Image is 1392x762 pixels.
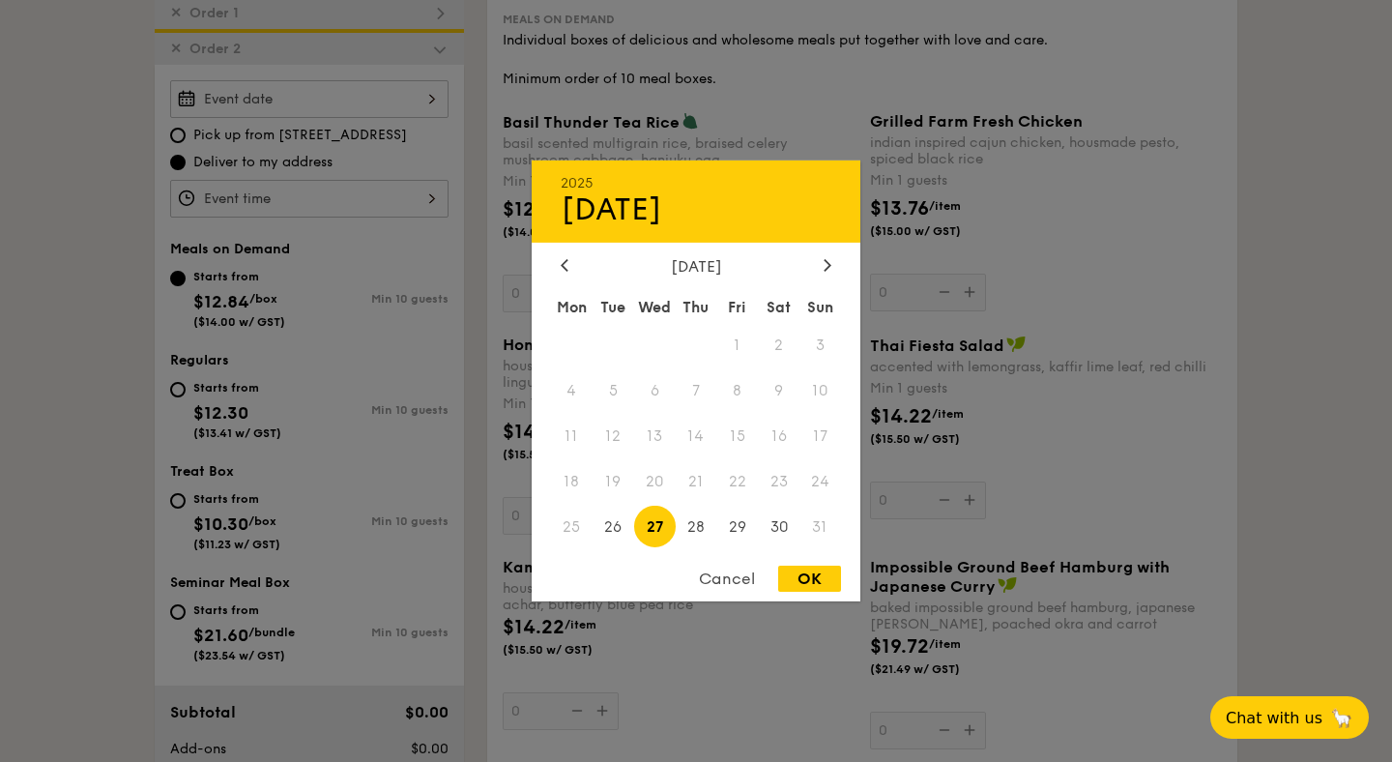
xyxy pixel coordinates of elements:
[561,257,831,276] div: [DATE]
[676,460,717,502] span: 21
[593,416,634,457] span: 12
[1210,696,1369,739] button: Chat with us🦙
[676,370,717,412] span: 7
[593,460,634,502] span: 19
[593,290,634,325] div: Tue
[634,290,676,325] div: Wed
[716,370,758,412] span: 8
[758,416,799,457] span: 16
[758,325,799,366] span: 2
[799,370,841,412] span: 10
[716,325,758,366] span: 1
[1226,709,1322,727] span: Chat with us
[561,191,831,228] div: [DATE]
[676,506,717,547] span: 28
[634,460,676,502] span: 20
[716,460,758,502] span: 22
[716,506,758,547] span: 29
[680,566,774,592] div: Cancel
[551,506,593,547] span: 25
[758,506,799,547] span: 30
[551,416,593,457] span: 11
[758,460,799,502] span: 23
[676,290,717,325] div: Thu
[676,416,717,457] span: 14
[593,370,634,412] span: 5
[551,290,593,325] div: Mon
[716,416,758,457] span: 15
[799,290,841,325] div: Sun
[551,370,593,412] span: 4
[799,460,841,502] span: 24
[634,506,676,547] span: 27
[799,506,841,547] span: 31
[634,370,676,412] span: 6
[799,416,841,457] span: 17
[758,290,799,325] div: Sat
[634,416,676,457] span: 13
[593,506,634,547] span: 26
[716,290,758,325] div: Fri
[1330,707,1353,729] span: 🦙
[778,566,841,592] div: OK
[551,460,593,502] span: 18
[758,370,799,412] span: 9
[799,325,841,366] span: 3
[561,175,831,191] div: 2025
